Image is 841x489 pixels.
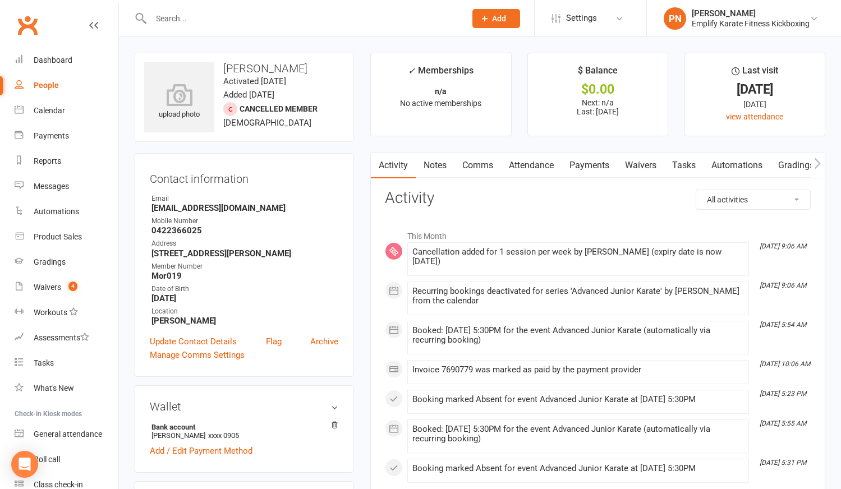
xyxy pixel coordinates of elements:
a: Reports [15,149,118,174]
div: Cancellation added for 1 session per week by [PERSON_NAME] (expiry date is now [DATE]) [412,247,744,266]
a: People [15,73,118,98]
span: No active memberships [400,99,481,108]
span: [DEMOGRAPHIC_DATA] [223,118,311,128]
div: [DATE] [695,98,815,110]
a: Notes [416,153,454,178]
div: Gradings [34,257,66,266]
h3: Activity [385,190,811,207]
strong: [STREET_ADDRESS][PERSON_NAME] [151,248,338,259]
span: 4 [68,282,77,291]
li: This Month [385,224,811,242]
a: Calendar [15,98,118,123]
strong: n/a [435,87,447,96]
div: Waivers [34,283,61,292]
div: Payments [34,131,69,140]
a: Automations [704,153,770,178]
div: Open Intercom Messenger [11,451,38,478]
a: Tasks [15,350,118,376]
a: Payments [562,153,617,178]
div: Location [151,306,338,317]
li: [PERSON_NAME] [150,421,338,441]
div: Email [151,193,338,204]
div: Workouts [34,308,67,317]
i: [DATE] 5:54 AM [760,321,806,329]
div: Booking marked Absent for event Advanced Junior Karate at [DATE] 5:30PM [412,464,744,473]
strong: Mor019 [151,271,338,281]
div: Reports [34,156,61,165]
a: Automations [15,199,118,224]
span: xxxx 0905 [208,431,239,440]
strong: [EMAIL_ADDRESS][DOMAIN_NAME] [151,203,338,213]
strong: 0422366025 [151,225,338,236]
button: Add [472,9,520,28]
a: Payments [15,123,118,149]
div: Product Sales [34,232,82,241]
a: Roll call [15,447,118,472]
div: People [34,81,59,90]
div: Member Number [151,261,338,272]
i: [DATE] 10:06 AM [760,360,810,368]
h3: Contact information [150,168,338,185]
div: Invoice 7690779 was marked as paid by the payment provider [412,365,744,375]
div: upload photo [144,84,214,121]
i: [DATE] 5:23 PM [760,390,806,398]
i: [DATE] 5:55 AM [760,419,806,427]
div: Automations [34,207,79,216]
time: Added [DATE] [223,90,274,100]
i: ✓ [408,66,415,76]
div: $ Balance [578,63,618,84]
a: Activity [371,153,416,178]
a: Manage Comms Settings [150,348,245,362]
p: Next: n/a Last: [DATE] [538,98,658,116]
a: Product Sales [15,224,118,250]
a: Comms [454,153,501,178]
div: General attendance [34,430,102,439]
i: [DATE] 9:06 AM [760,282,806,289]
a: Waivers 4 [15,275,118,300]
a: Dashboard [15,48,118,73]
div: Tasks [34,358,54,367]
i: [DATE] 5:31 PM [760,459,806,467]
div: Memberships [408,63,474,84]
div: Date of Birth [151,284,338,294]
div: Calendar [34,106,65,115]
a: Flag [266,335,282,348]
strong: [DATE] [151,293,338,303]
a: Assessments [15,325,118,350]
time: Activated [DATE] [223,76,286,86]
a: Attendance [501,153,562,178]
div: $0.00 [538,84,658,95]
div: Address [151,238,338,249]
div: Emplify Karate Fitness Kickboxing [692,19,810,29]
div: PN [664,7,686,30]
div: Class check-in [34,480,83,489]
a: Messages [15,174,118,199]
a: Clubworx [13,11,42,39]
div: Booking marked Absent for event Advanced Junior Karate at [DATE] 5:30PM [412,395,744,404]
span: Cancelled member [240,104,318,113]
h3: [PERSON_NAME] [144,62,344,75]
a: Tasks [664,153,704,178]
a: Update Contact Details [150,335,237,348]
input: Search... [148,11,458,26]
strong: Bank account [151,423,333,431]
div: Recurring bookings deactivated for series 'Advanced Junior Karate' by [PERSON_NAME] from the cale... [412,287,744,306]
div: Mobile Number [151,216,338,227]
a: Waivers [617,153,664,178]
strong: [PERSON_NAME] [151,316,338,326]
a: view attendance [726,112,783,121]
h3: Wallet [150,400,338,413]
div: Dashboard [34,56,72,64]
span: Add [492,14,506,23]
a: Workouts [15,300,118,325]
div: Messages [34,182,69,191]
span: Settings [566,6,597,31]
a: Gradings [15,250,118,275]
div: [DATE] [695,84,815,95]
a: Add / Edit Payment Method [150,444,252,458]
div: What's New [34,384,74,393]
div: Booked: [DATE] 5:30PM for the event Advanced Junior Karate (automatically via recurring booking) [412,326,744,345]
div: Roll call [34,455,60,464]
div: Assessments [34,333,89,342]
div: Last visit [732,63,778,84]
